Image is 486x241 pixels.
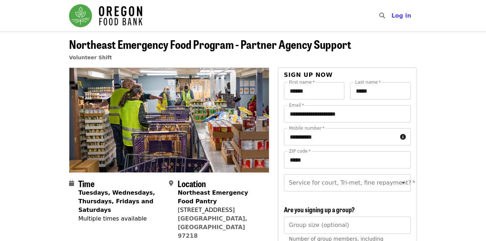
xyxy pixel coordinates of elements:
label: Last name [355,80,381,84]
i: search icon [379,12,385,19]
i: calendar icon [69,180,74,187]
span: Are you signing up a group? [284,205,355,214]
strong: Tuesdays, Wednesdays, Thursdays, Fridays and Saturdays [78,189,155,213]
span: Northeast Emergency Food Program - Partner Agency Support [69,36,351,52]
input: Search [389,7,395,24]
div: Multiple times available [78,214,163,223]
span: Time [78,177,95,190]
img: Oregon Food Bank - Home [69,4,142,27]
input: Mobile number [284,128,397,145]
input: [object Object] [284,217,411,234]
div: [STREET_ADDRESS] [178,206,263,214]
a: [GEOGRAPHIC_DATA], [GEOGRAPHIC_DATA] 97218 [178,215,247,239]
label: ZIP code [289,149,311,153]
i: circle-info icon [400,134,406,140]
input: Email [284,105,411,122]
input: ZIP code [284,151,411,168]
img: Northeast Emergency Food Program - Partner Agency Support organized by Oregon Food Bank [69,68,269,172]
a: Volunteer Shift [69,55,112,60]
input: First name [284,82,345,99]
input: Last name [350,82,411,99]
span: Log in [391,12,411,19]
label: Email [289,103,304,107]
span: Location [178,177,206,190]
strong: Northeast Emergency Food Pantry [178,189,248,205]
button: Log in [386,9,417,23]
label: Mobile number [289,126,324,130]
label: First name [289,80,315,84]
button: Open [398,178,408,188]
span: Sign up now [284,71,333,78]
i: map-marker-alt icon [169,180,173,187]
